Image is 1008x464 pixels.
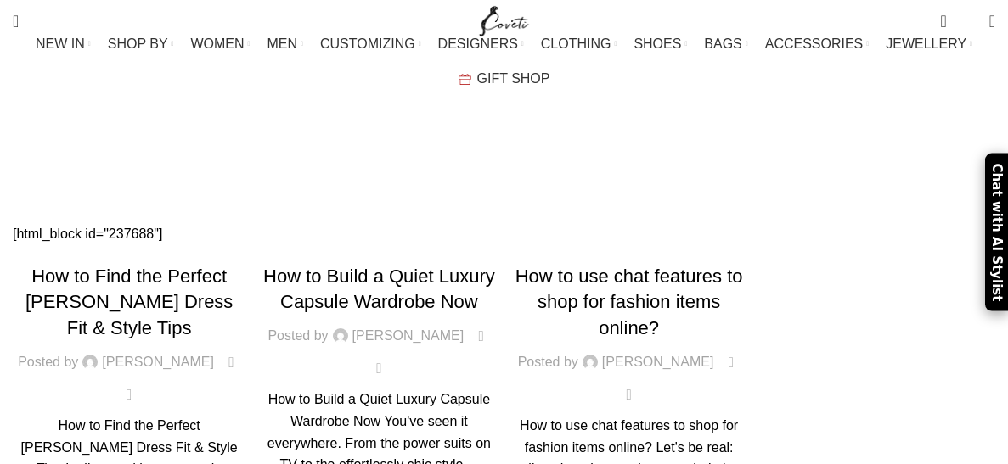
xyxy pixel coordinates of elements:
[476,13,532,27] a: Site logo
[765,27,870,61] a: ACCESSORIES
[267,27,303,61] a: MEN
[411,154,589,169] a: Archive by Category "How to"
[380,356,392,369] span: 0
[263,266,495,313] a: How to Build a Quiet Luxury Capsule Wardrobe Now
[606,238,650,250] a: How to
[25,266,234,339] a: How to Find the Perfect [PERSON_NAME] Dress Fit & Style Tips
[541,27,617,61] a: CLOTHING
[541,36,611,52] span: CLOTHING
[36,36,85,52] span: NEW IN
[960,4,977,38] div: My Wishlist
[438,36,518,52] span: DESIGNERS
[320,36,415,52] span: CUSTOMIZING
[634,36,681,52] span: SHOES
[4,27,1004,96] div: Main navigation
[108,27,174,61] a: SHOP BY
[352,325,465,347] a: [PERSON_NAME]
[630,383,643,395] span: 0
[102,351,214,373] a: [PERSON_NAME]
[4,4,27,38] a: Search
[963,17,976,30] span: 0
[18,351,78,373] span: Posted by
[438,27,524,61] a: DESIGNERS
[36,27,91,61] a: NEW IN
[606,154,650,169] span: Page 2
[459,62,550,96] a: GIFT SHOP
[942,8,955,21] span: 0
[704,27,747,61] a: BAGS
[515,266,743,339] a: How to use chat features to shop for fashion items online?
[320,27,421,61] a: CUSTOMIZING
[886,27,972,61] a: JEWELLERY
[130,383,143,395] span: 0
[518,351,578,373] span: Posted by
[446,98,562,140] span: How to
[267,325,328,347] span: Posted by
[620,383,638,405] a: 0
[358,154,394,169] a: Home
[459,74,471,85] img: GiftBag
[107,238,151,250] a: How to
[267,36,298,52] span: MEN
[765,36,864,52] span: ACCESSORIES
[886,36,966,52] span: JEWELLERY
[932,4,955,38] a: 0
[370,357,388,379] a: 0
[13,223,995,245] div: [html_block id="237688"]
[82,355,98,370] img: author-avatar
[704,36,741,52] span: BAGS
[121,383,138,405] a: 0
[108,36,168,52] span: SHOP BY
[190,36,244,52] span: WOMEN
[634,27,687,61] a: SHOES
[477,70,550,87] span: GIFT SHOP
[583,355,598,370] img: author-avatar
[602,351,714,373] a: [PERSON_NAME]
[190,27,250,61] a: WOMEN
[333,328,348,344] img: author-avatar
[357,238,401,250] a: How to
